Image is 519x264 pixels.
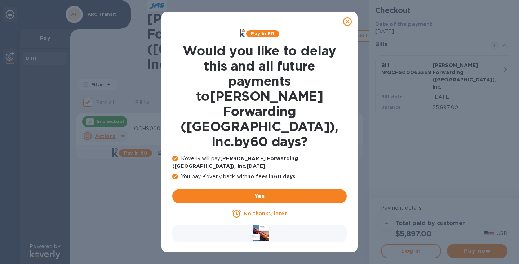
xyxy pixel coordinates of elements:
[247,174,297,179] b: no fees in 60 days .
[172,156,298,169] b: [PERSON_NAME] Forwarding ([GEOGRAPHIC_DATA]), Inc. [DATE]
[244,211,287,216] u: No thanks, later
[172,189,347,203] button: Yes
[172,43,347,149] h1: Would you like to delay this and all future payments to [PERSON_NAME] Forwarding ([GEOGRAPHIC_DAT...
[251,31,274,36] b: Pay in 60
[178,192,341,201] span: Yes
[172,155,347,170] p: Koverly will pay
[172,173,347,180] p: You pay Koverly back with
